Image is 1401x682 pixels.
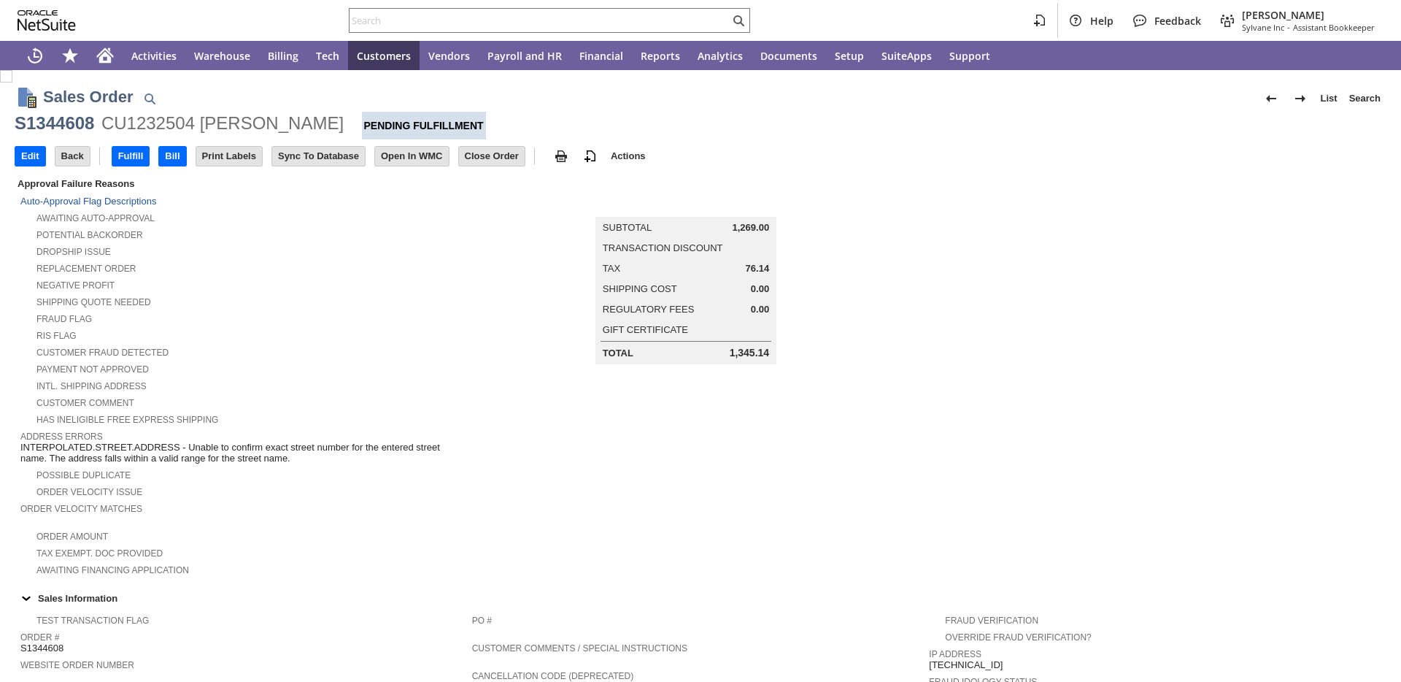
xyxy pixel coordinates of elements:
span: Help [1090,14,1114,28]
a: Analytics [689,41,752,70]
span: S1344608 [20,643,63,654]
span: Reports [641,49,680,63]
span: INTERPOLATED.STREET.ADDRESS - Unable to confirm exact street number for the entered street name. ... [20,442,465,464]
span: Feedback [1154,14,1201,28]
svg: Home [96,47,114,64]
input: Bill [159,147,185,166]
a: Tech [307,41,348,70]
span: Payroll and HR [487,49,562,63]
span: - [1287,22,1290,33]
div: Approval Failure Reasons [15,175,466,192]
img: print.svg [552,147,570,165]
a: Recent Records [18,41,53,70]
span: Warehouse [194,49,250,63]
img: add-record.svg [582,147,599,165]
a: Test Transaction Flag [36,616,149,626]
input: Fulfill [112,147,150,166]
a: Search [1343,87,1386,110]
img: Quick Find [141,90,158,107]
a: Customer Fraud Detected [36,348,169,358]
a: Tax Exempt. Doc Provided [36,548,163,559]
a: Home [88,41,123,70]
a: Reports [632,41,689,70]
svg: Recent Records [26,47,44,64]
span: Activities [131,49,177,63]
a: SuiteApps [873,41,941,70]
a: Total [603,348,633,359]
div: Pending Fulfillment [362,112,486,139]
a: Regulatory Fees [603,304,694,315]
a: Shipping Cost [603,283,677,294]
svg: Shortcuts [61,47,79,64]
span: Analytics [698,49,743,63]
a: Website Order Number [20,660,134,670]
a: Order # [20,632,59,643]
span: Billing [268,49,298,63]
a: Order Amount [36,532,108,542]
a: Dropship Issue [36,247,111,257]
span: Setup [835,49,864,63]
a: IP Address [929,649,981,659]
div: S1344608 [15,112,94,135]
a: Customers [348,41,420,70]
a: Payroll and HR [479,41,571,70]
span: Vendors [428,49,470,63]
div: Shortcuts [53,41,88,70]
a: Potential Backorder [36,230,143,240]
input: Close Order [459,147,525,166]
td: Sales Information [15,589,1386,608]
span: Customers [357,49,411,63]
h1: Sales Order [43,85,134,109]
a: Shipping Quote Needed [36,297,151,307]
a: Order Velocity Matches [20,504,142,514]
svg: logo [18,10,76,31]
a: Awaiting Financing Application [36,565,189,575]
a: Customer Comment [36,398,134,408]
span: [TECHNICAL_ID] [929,659,1003,671]
span: 76.14 [746,263,770,275]
input: Sync To Database [272,147,365,166]
a: Subtotal [603,222,652,233]
a: Customer Comments / Special Instructions [472,643,687,654]
a: Payment not approved [36,364,149,375]
span: Support [949,49,990,63]
span: Documents [760,49,817,63]
a: Possible Duplicate [36,470,131,480]
a: Support [941,41,999,70]
a: Setup [826,41,873,70]
a: Vendors [420,41,479,70]
a: Auto-Approval Flag Descriptions [20,196,156,207]
span: Tech [316,49,339,63]
a: Awaiting Auto-Approval [36,213,155,223]
a: Override Fraud Verification? [945,632,1091,643]
span: Assistant Bookkeeper [1293,22,1375,33]
a: Gift Certificate [603,324,688,335]
a: Financial [571,41,632,70]
input: Open In WMC [375,147,449,166]
span: [PERSON_NAME] [1242,8,1375,22]
span: 0.00 [751,304,769,315]
a: List [1315,87,1343,110]
a: Cancellation Code (deprecated) [472,671,634,681]
a: RIS flag [36,331,77,341]
a: Documents [752,41,826,70]
span: Sylvane Inc [1242,22,1284,33]
a: Warehouse [185,41,259,70]
div: Sales Information [15,589,1381,608]
caption: Summary [595,194,776,217]
a: Billing [259,41,307,70]
svg: Search [730,12,747,29]
input: Print Labels [196,147,262,166]
input: Edit [15,147,45,166]
a: Tax [603,263,620,274]
span: Financial [579,49,623,63]
a: Actions [605,150,652,161]
span: 0.00 [751,283,769,295]
span: SuiteApps [881,49,932,63]
a: Address Errors [20,432,103,442]
img: Next [1292,90,1309,107]
img: Previous [1262,90,1280,107]
input: Search [350,12,730,29]
a: PO # [472,616,492,626]
span: 1,269.00 [733,222,770,234]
